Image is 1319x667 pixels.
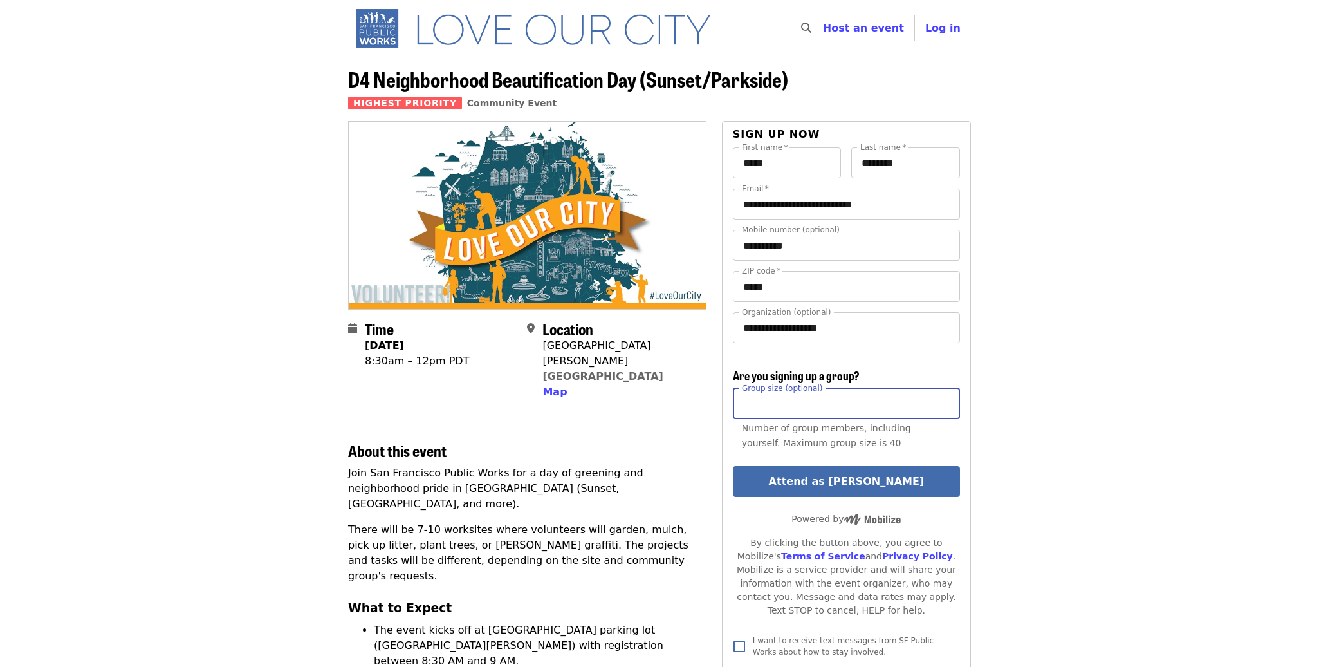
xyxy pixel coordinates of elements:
[753,636,934,657] span: I want to receive text messages from SF Public Works about how to stay involved.
[348,522,706,584] p: There will be 7-10 worksites where volunteers will garden, mulch, pick up litter, plant trees, or...
[348,323,357,335] i: calendar icon
[542,338,696,369] div: [GEOGRAPHIC_DATA][PERSON_NAME]
[733,388,960,419] input: [object Object]
[348,64,788,94] span: D4 Neighborhood Beautification Day (Sunset/Parkside)
[348,599,706,617] h3: What to Expect
[348,8,730,49] img: SF Public Works - Home
[542,370,663,382] a: [GEOGRAPHIC_DATA]
[365,317,394,340] span: Time
[365,353,469,369] div: 8:30am – 12pm PDT
[742,185,769,193] label: Email
[823,22,904,34] a: Host an event
[851,147,960,178] input: Last name
[742,267,780,275] label: ZIP code
[925,22,961,34] span: Log in
[542,317,593,340] span: Location
[348,97,462,109] span: Highest Priority
[844,514,901,525] img: Powered by Mobilize
[733,128,820,140] span: Sign up now
[801,22,811,34] i: search icon
[742,226,840,234] label: Mobile number (optional)
[733,271,960,302] input: ZIP code
[733,367,860,384] span: Are you signing up a group?
[542,386,567,398] span: Map
[349,122,706,308] img: D4 Neighborhood Beautification Day (Sunset/Parkside) organized by SF Public Works
[733,230,960,261] input: Mobile number (optional)
[742,308,831,316] label: Organization (optional)
[781,551,865,561] a: Terms of Service
[733,466,960,497] button: Attend as [PERSON_NAME]
[348,465,706,512] p: Join San Francisco Public Works for a day of greening and neighborhood pride in [GEOGRAPHIC_DATA]...
[527,323,535,335] i: map-marker-alt icon
[467,98,557,108] a: Community Event
[915,15,971,41] button: Log in
[733,312,960,343] input: Organization (optional)
[733,189,960,220] input: Email
[542,384,567,400] button: Map
[733,536,960,617] div: By clicking the button above, you agree to Mobilize's and . Mobilize is a service provider and wi...
[791,514,901,524] span: Powered by
[742,383,822,392] span: Group size (optional)
[733,147,842,178] input: First name
[348,439,447,462] span: About this event
[819,13,829,44] input: Search
[882,551,953,561] a: Privacy Policy
[742,144,788,151] label: First name
[742,423,911,448] span: Number of group members, including yourself. Maximum group size is 40
[860,144,906,151] label: Last name
[365,339,404,352] strong: [DATE]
